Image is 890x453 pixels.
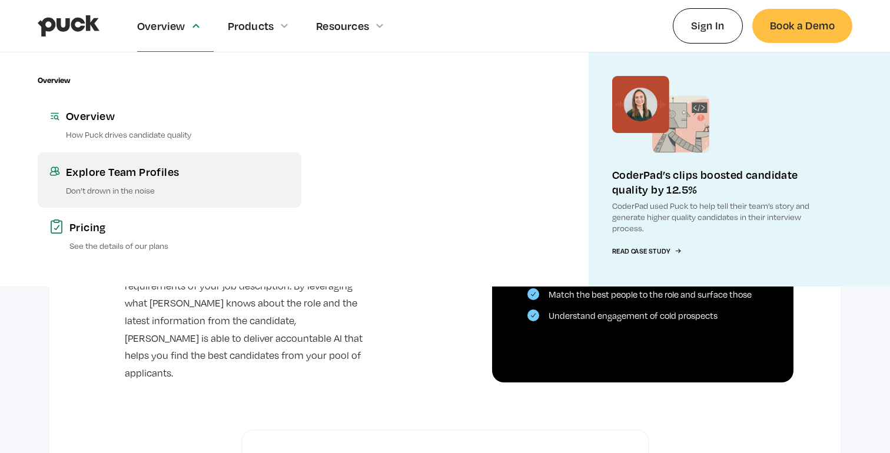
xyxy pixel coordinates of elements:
[612,248,670,255] div: Read Case Study
[66,129,290,140] p: How Puck drives candidate quality
[137,19,185,32] div: Overview
[228,19,274,32] div: Products
[38,208,301,263] a: PricingSee the details of our plans
[38,96,301,152] a: OverviewHow Puck drives candidate quality
[66,164,290,179] div: Explore Team Profiles
[673,8,743,43] a: Sign In
[125,242,370,382] p: Puck builds an automated talent pipeline of prospective, qualified candidates that match the requ...
[66,108,290,123] div: Overview
[531,292,536,297] img: Checkmark icon
[66,185,290,196] p: Don’t drown in the noise
[589,52,852,287] a: CoderPad’s clips boosted candidate quality by 12.5%CoderPad used Puck to help tell their team’s s...
[316,19,369,32] div: Resources
[69,240,290,251] p: See the details of our plans
[38,152,301,208] a: Explore Team ProfilesDon’t drown in the noise
[69,219,290,234] div: Pricing
[752,9,852,42] a: Book a Demo
[549,311,718,321] div: Understand engagement of cold prospects
[531,313,536,318] img: Checkmark icon
[549,289,752,300] div: Match the best people to the role and surface those
[38,76,70,85] div: Overview
[612,167,829,196] div: CoderPad’s clips boosted candidate quality by 12.5%
[612,200,829,234] p: CoderPad used Puck to help tell their team’s story and generate higher quality candidates in thei...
